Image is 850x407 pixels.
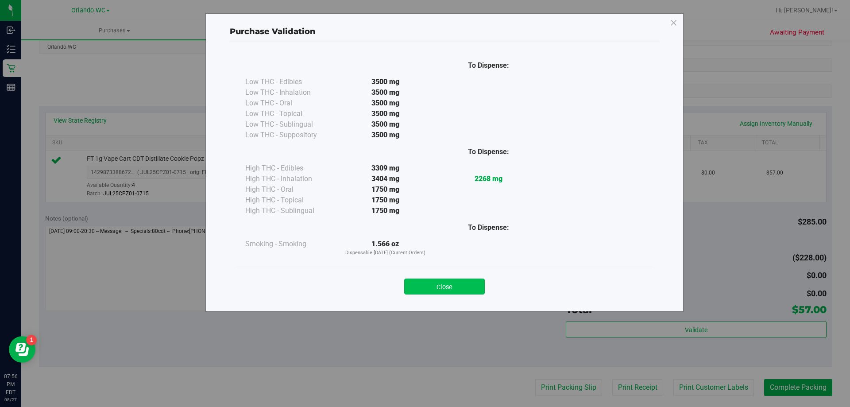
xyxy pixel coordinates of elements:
div: Low THC - Oral [245,98,334,109]
div: To Dispense: [437,147,540,157]
div: Low THC - Suppository [245,130,334,140]
div: 3500 mg [334,87,437,98]
div: High THC - Inhalation [245,174,334,184]
div: 3500 mg [334,119,437,130]
span: Purchase Validation [230,27,316,36]
div: 3500 mg [334,98,437,109]
div: Low THC - Edibles [245,77,334,87]
div: 3309 mg [334,163,437,174]
p: Dispensable [DATE] (Current Orders) [334,249,437,257]
div: Low THC - Sublingual [245,119,334,130]
div: 1750 mg [334,195,437,205]
div: Low THC - Inhalation [245,87,334,98]
div: 1750 mg [334,184,437,195]
div: High THC - Oral [245,184,334,195]
div: 3500 mg [334,77,437,87]
div: 3404 mg [334,174,437,184]
div: High THC - Edibles [245,163,334,174]
div: 3500 mg [334,109,437,119]
iframe: Resource center [9,336,35,363]
button: Close [404,279,485,295]
div: High THC - Topical [245,195,334,205]
div: 1.566 oz [334,239,437,257]
div: Low THC - Topical [245,109,334,119]
div: High THC - Sublingual [245,205,334,216]
iframe: Resource center unread badge [26,335,37,345]
div: 3500 mg [334,130,437,140]
div: To Dispense: [437,222,540,233]
div: 1750 mg [334,205,437,216]
strong: 2268 mg [475,174,502,183]
div: Smoking - Smoking [245,239,334,249]
div: To Dispense: [437,60,540,71]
